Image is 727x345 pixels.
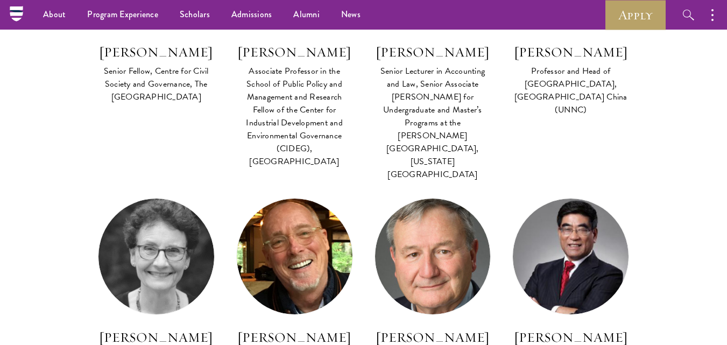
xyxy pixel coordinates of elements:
div: Senior Fellow, Centre for Civil Society and Governance, The [GEOGRAPHIC_DATA] [98,65,215,103]
div: Professor and Head of [GEOGRAPHIC_DATA], [GEOGRAPHIC_DATA] China (UNNC) [512,65,629,116]
div: Associate Professor in the School of Public Policy and Management and Research Fellow of the Cent... [236,65,353,168]
h3: [PERSON_NAME] [98,43,215,61]
h3: [PERSON_NAME] [236,43,353,61]
div: Senior Lecturer in Accounting and Law, Senior Associate [PERSON_NAME] for Undergraduate and Maste... [375,65,491,181]
h3: [PERSON_NAME] [375,43,491,61]
h3: [PERSON_NAME] [512,43,629,61]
